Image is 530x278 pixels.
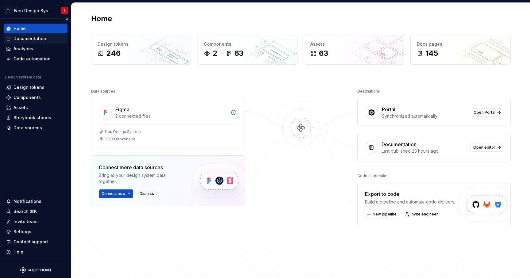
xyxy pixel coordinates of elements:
div: Neu Design System [14,8,53,14]
div: 63 [319,48,328,58]
button: Dismiss [137,189,157,198]
div: Components [13,94,41,101]
a: Storybook stories [4,113,67,123]
span: Dismiss [140,191,154,196]
div: Notifications [13,198,41,204]
a: Assets [4,103,67,112]
div: Code automation [357,172,389,180]
div: Design tokens [13,84,44,90]
a: Open Portal [471,108,503,117]
a: Documentation [4,34,67,44]
div: Destinations [357,87,380,96]
div: Code automation [13,56,51,62]
div: Bring all your design system data together. [99,172,182,185]
button: Collapse sidebar [63,14,71,23]
div: Help [13,249,23,255]
div: Synchronized automatically [382,113,467,119]
div: 145 [425,48,438,58]
div: 2 [213,48,217,58]
div: 2 connected files [115,113,227,119]
div: Docs pages [417,41,504,47]
div: Connect more data sources [99,164,182,171]
a: Invite engineer [403,210,441,219]
div: Contact support [13,239,48,245]
div: TDD UX Website [105,137,135,142]
div: Design tokens [98,41,185,47]
button: Connect new [99,189,133,198]
div: Neu Design System [105,129,141,134]
span: New pipeline [373,212,397,217]
a: Design tokens246 [91,35,191,65]
a: Data sources [4,123,67,133]
div: Z [63,8,66,13]
a: Components263 [198,35,298,65]
a: Settings [4,227,67,237]
button: Notifications [4,196,67,206]
div: Search ⌘K [13,208,37,215]
div: Build a pipeline and automate code delivery. [365,199,455,205]
div: Assets [13,105,28,111]
div: Data sources [13,125,42,131]
div: Portal [382,106,395,113]
h2: Home [91,14,112,24]
a: Components [4,93,67,102]
span: Open Portal [474,110,495,115]
div: Settings [13,229,31,235]
a: Invite team [4,217,67,227]
span: Invite engineer [411,212,438,217]
div: Analytics [13,46,33,52]
a: Assets63 [304,35,404,65]
button: Contact support [4,237,67,247]
div: Last published 23 hours ago [382,148,467,154]
a: Home [4,24,67,33]
svg: Supernova Logo [20,267,51,273]
div: 63 [234,48,244,58]
a: Design tokens [4,82,67,92]
button: TNeu Design SystemZ [1,4,70,17]
div: Storybook stories [13,115,51,121]
div: T [4,7,12,14]
button: New pipeline [365,210,399,219]
div: Design system data [5,75,41,80]
button: Help [4,247,67,257]
div: Assets [310,41,398,47]
a: Code automation [4,54,67,64]
div: Export to code [365,190,455,198]
a: Figma2 connected filesNeu Design SystemTDD UX Website [91,98,244,149]
div: Components [204,41,291,47]
div: Documentation [382,141,417,148]
div: Data sources [91,87,115,96]
button: Search ⌘K [4,207,67,216]
a: Docs pages145 [410,35,511,65]
div: Home [13,25,26,32]
div: Invite team [13,219,37,225]
a: Open editor [470,143,503,152]
div: Documentation [13,36,46,42]
div: 246 [106,48,121,58]
a: Analytics [4,44,67,54]
span: Open editor [473,145,495,150]
span: Connect new [102,191,125,196]
div: Figma [115,106,129,113]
